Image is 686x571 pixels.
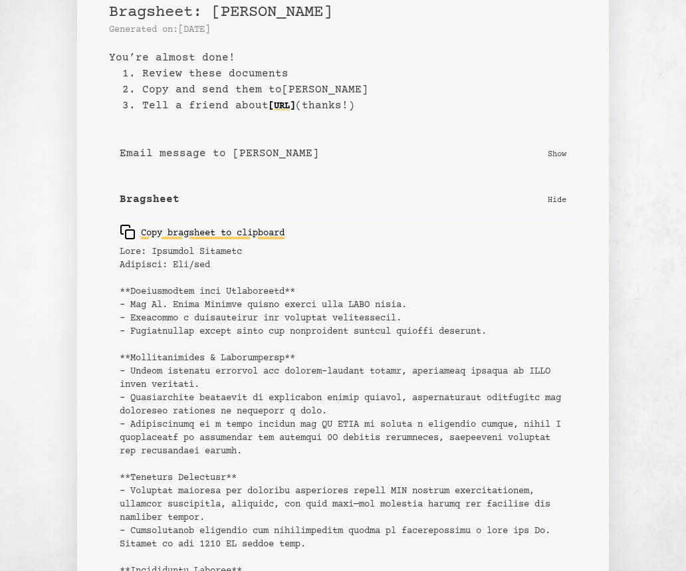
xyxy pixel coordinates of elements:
b: Bragsheet [120,191,179,207]
li: 1. Review these documents [122,66,577,82]
a: [URL] [269,96,295,117]
div: Copy bragsheet to clipboard [120,224,285,240]
b: Email message to [PERSON_NAME] [120,146,319,162]
p: Hide [548,193,566,206]
span: Bragsheet: [PERSON_NAME] [109,3,332,21]
b: You’re almost done! [109,50,577,66]
li: 2. Copy and send them to [PERSON_NAME] [122,82,577,98]
button: Email message to [PERSON_NAME] Show [109,135,577,173]
button: Bragsheet Hide [109,181,577,219]
p: Show [548,147,566,160]
p: Generated on: [DATE] [109,23,577,37]
button: Copy bragsheet to clipboard [120,219,285,245]
li: 3. Tell a friend about (thanks!) [122,98,577,114]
